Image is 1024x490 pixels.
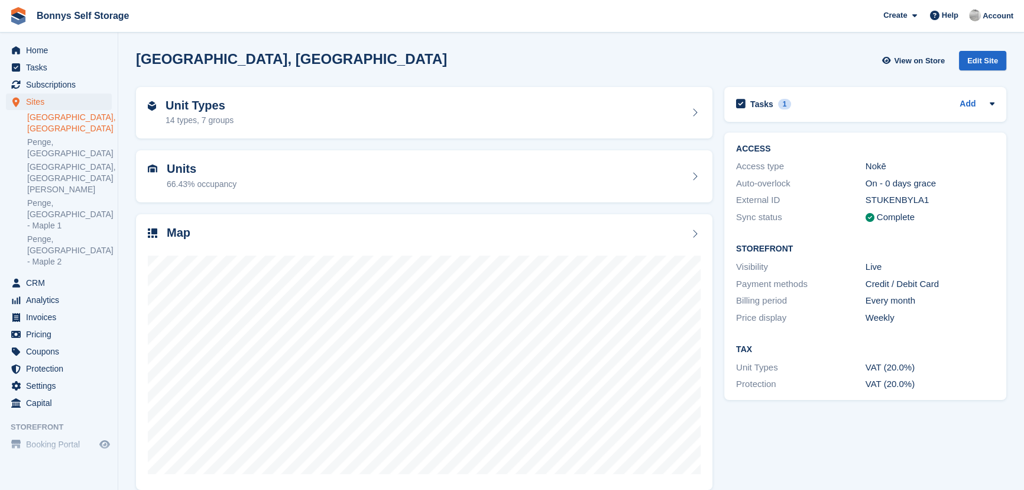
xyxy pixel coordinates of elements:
[136,51,447,67] h2: [GEOGRAPHIC_DATA], [GEOGRAPHIC_DATA]
[866,361,995,375] div: VAT (20.0%)
[26,94,97,110] span: Sites
[778,99,792,109] div: 1
[866,177,995,191] div: On - 0 days grace
[167,226,190,240] h2: Map
[866,378,995,391] div: VAT (20.0%)
[6,309,112,325] a: menu
[6,395,112,411] a: menu
[6,42,112,59] a: menu
[866,311,995,325] div: Weekly
[960,98,976,111] a: Add
[866,160,995,173] div: Nokē
[736,378,866,391] div: Protection
[866,194,995,207] div: STUKENBYLA1
[877,211,915,224] div: Complete
[27,234,112,267] a: Penge, [GEOGRAPHIC_DATA] - Maple 2
[736,160,866,173] div: Access type
[736,194,866,207] div: External ID
[942,9,958,21] span: Help
[136,87,712,139] a: Unit Types 14 types, 7 groups
[136,214,712,490] a: Map
[26,42,97,59] span: Home
[136,150,712,202] a: Units 66.43% occupancy
[736,244,994,254] h2: Storefront
[27,162,112,195] a: [GEOGRAPHIC_DATA], [GEOGRAPHIC_DATA][PERSON_NAME]
[26,326,97,343] span: Pricing
[736,260,866,274] div: Visibility
[866,278,995,291] div: Credit / Debit Card
[959,51,1006,70] div: Edit Site
[27,198,112,231] a: Penge, [GEOGRAPHIC_DATA] - Maple 1
[736,144,994,154] h2: ACCESS
[736,311,866,325] div: Price display
[27,137,112,159] a: Penge, [GEOGRAPHIC_DATA]
[6,59,112,76] a: menu
[6,94,112,110] a: menu
[6,436,112,453] a: menu
[6,76,112,93] a: menu
[166,114,234,127] div: 14 types, 7 groups
[26,275,97,291] span: CRM
[26,360,97,377] span: Protection
[26,59,97,76] span: Tasks
[736,278,866,291] div: Payment methods
[148,101,156,111] img: unit-type-icn-2b2737a686de81e16bb02015468b77c625bbabd49415b5ef34ead5e3b44a266d.svg
[866,260,995,274] div: Live
[27,112,112,134] a: [GEOGRAPHIC_DATA], [GEOGRAPHIC_DATA]
[26,378,97,394] span: Settings
[6,326,112,343] a: menu
[736,177,866,191] div: Auto-overlock
[750,99,773,109] h2: Tasks
[736,361,866,375] div: Unit Types
[894,55,945,67] span: View on Store
[26,292,97,308] span: Analytics
[6,360,112,377] a: menu
[148,228,157,238] img: map-icn-33ee37083ee616e46c38cad1a60f524a97daa1e2b2c8c0bc3eb3415660979fc1.svg
[983,10,1013,22] span: Account
[959,51,1006,75] a: Edit Site
[9,7,27,25] img: stora-icon-8386f47178a22dfd0bd8f6a31ec36ba5ce8667c1dd55bd0f319d3a0aa187defe.svg
[26,309,97,325] span: Invoices
[866,294,995,308] div: Every month
[148,165,157,173] img: unit-icn-7be61d7bf1b0ce9d3e12c5938cc71ed9869f7b940bace4675aadf7bd6d80202e.svg
[26,343,97,360] span: Coupons
[736,211,866,224] div: Sync status
[6,343,112,360] a: menu
[98,437,112,452] a: Preview store
[969,9,981,21] img: James Bonny
[736,345,994,354] h2: Tax
[6,275,112,291] a: menu
[26,76,97,93] span: Subscriptions
[883,9,907,21] span: Create
[167,162,236,176] h2: Units
[26,395,97,411] span: Capital
[6,378,112,394] a: menu
[166,99,234,112] h2: Unit Types
[880,51,950,70] a: View on Store
[11,421,118,433] span: Storefront
[167,178,236,191] div: 66.43% occupancy
[26,436,97,453] span: Booking Portal
[6,292,112,308] a: menu
[736,294,866,308] div: Billing period
[32,6,134,25] a: Bonnys Self Storage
